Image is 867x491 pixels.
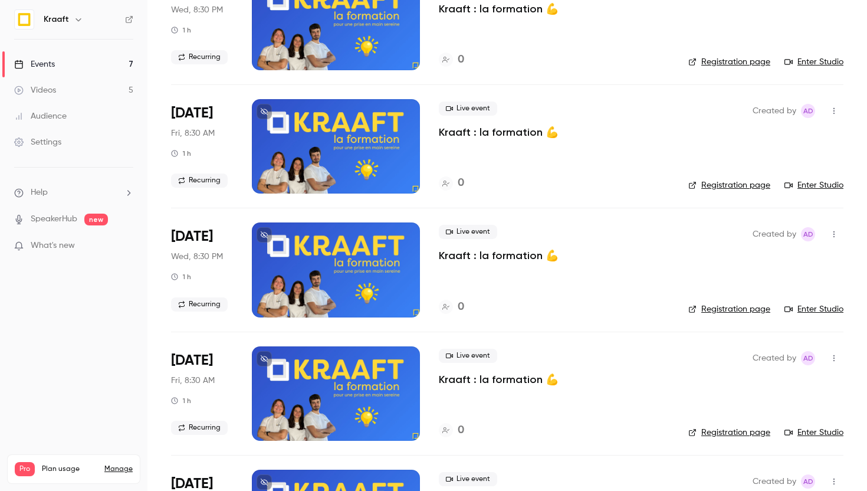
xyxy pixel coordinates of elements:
[458,175,464,191] h4: 0
[31,186,48,199] span: Help
[171,174,228,188] span: Recurring
[803,104,813,118] span: Ad
[171,272,191,281] div: 1 h
[439,125,559,139] a: Kraaft : la formation 💪
[784,427,843,438] a: Enter Studio
[439,372,559,387] a: Kraaft : la formation 💪
[44,14,69,25] h6: Kraaft
[15,10,34,29] img: Kraaft
[171,297,228,312] span: Recurring
[803,351,813,365] span: Ad
[15,462,35,476] span: Pro
[458,423,464,438] h4: 0
[439,423,464,438] a: 0
[784,56,843,68] a: Enter Studio
[171,227,213,246] span: [DATE]
[171,222,233,317] div: Nov 5 Wed, 8:30 PM (Europe/Paris)
[753,351,796,365] span: Created by
[801,227,815,241] span: Alice de Guyenro
[84,214,108,225] span: new
[171,149,191,158] div: 1 h
[784,179,843,191] a: Enter Studio
[753,474,796,489] span: Created by
[439,349,497,363] span: Live event
[688,427,770,438] a: Registration page
[458,52,464,68] h4: 0
[171,375,215,387] span: Fri, 8:30 AM
[171,127,215,139] span: Fri, 8:30 AM
[439,52,464,68] a: 0
[439,472,497,486] span: Live event
[753,227,796,241] span: Created by
[439,2,559,16] a: Kraaft : la formation 💪
[688,303,770,315] a: Registration page
[688,56,770,68] a: Registration page
[42,464,97,474] span: Plan usage
[119,241,133,251] iframe: Noticeable Trigger
[171,346,233,441] div: Nov 21 Fri, 8:30 AM (Europe/Paris)
[803,474,813,489] span: Ad
[171,104,213,123] span: [DATE]
[801,474,815,489] span: Alice de Guyenro
[171,351,213,370] span: [DATE]
[784,303,843,315] a: Enter Studio
[14,136,61,148] div: Settings
[458,299,464,315] h4: 0
[688,179,770,191] a: Registration page
[14,186,133,199] li: help-dropdown-opener
[439,102,497,116] span: Live event
[803,227,813,241] span: Ad
[171,99,233,194] div: Oct 17 Fri, 8:30 AM (Europe/Paris)
[439,175,464,191] a: 0
[31,240,75,252] span: What's new
[171,25,191,35] div: 1 h
[753,104,796,118] span: Created by
[14,58,55,70] div: Events
[801,104,815,118] span: Alice de Guyenro
[14,84,56,96] div: Videos
[171,421,228,435] span: Recurring
[439,299,464,315] a: 0
[171,50,228,64] span: Recurring
[104,464,133,474] a: Manage
[171,251,223,263] span: Wed, 8:30 PM
[171,4,223,16] span: Wed, 8:30 PM
[439,248,559,263] a: Kraaft : la formation 💪
[171,396,191,405] div: 1 h
[439,225,497,239] span: Live event
[14,110,67,122] div: Audience
[31,213,77,225] a: SpeakerHub
[801,351,815,365] span: Alice de Guyenro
